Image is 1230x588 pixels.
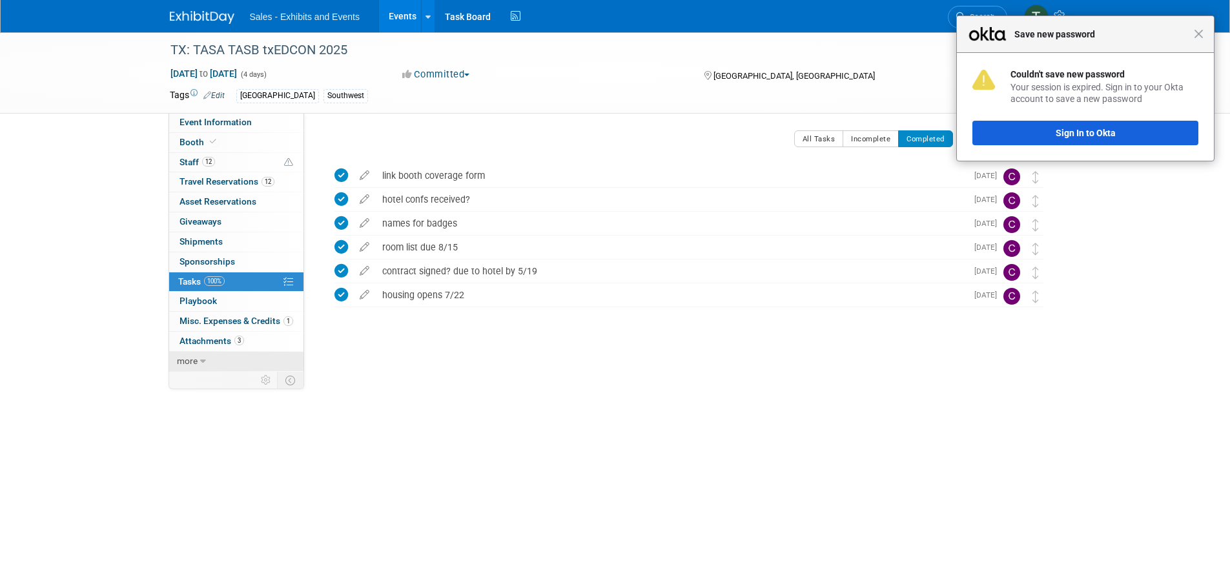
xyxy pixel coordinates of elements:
img: Christine Lurz [1003,264,1020,281]
i: Move task [1032,195,1039,207]
i: Move task [1032,267,1039,279]
span: Attachments [179,336,244,346]
a: Misc. Expenses & Credits1 [169,312,303,331]
span: 12 [261,177,274,187]
td: Tags [170,88,225,103]
a: Shipments [169,232,303,252]
span: to [198,68,210,79]
span: 12 [202,157,215,167]
button: Incomplete [843,130,899,147]
a: edit [353,194,376,205]
a: Playbook [169,292,303,311]
div: Southwest [323,89,368,103]
a: Asset Reservations [169,192,303,212]
span: Playbook [179,296,217,306]
span: Close [1194,29,1204,39]
img: Christine Lurz [1003,240,1020,257]
span: [GEOGRAPHIC_DATA], [GEOGRAPHIC_DATA] [713,71,875,81]
i: Move task [1032,290,1039,303]
img: Christine Lurz [1003,168,1020,185]
a: edit [353,265,376,277]
i: Move task [1032,171,1039,183]
div: contract signed? due to hotel by 5/19 [376,260,967,282]
span: Giveaways [179,216,221,227]
i: Move task [1032,243,1039,255]
div: hotel confs received? [376,188,967,210]
span: (4 days) [240,70,267,79]
span: Booth [179,137,219,147]
div: housing opens 7/22 [376,284,967,306]
span: [DATE] [974,195,1003,204]
a: Event Information [169,113,303,132]
div: Couldn't save new password [1010,68,1198,80]
a: Staff12 [169,153,303,172]
button: All Tasks [794,130,844,147]
div: Event Format [931,67,1064,86]
span: [DATE] [974,219,1003,228]
span: Sales - Exhibits and Events [250,12,360,22]
img: 4LvBYCYYpWoWyuJ1JVHNRiIkgWa908llMfD4u4MVn9thWb4LAqcA2E7dTuhfAz7zqpCizxhzM8B7m4K22xBmQer5oNwiAX9iG... [972,70,995,90]
span: more [177,356,198,366]
span: Tasks [178,276,225,287]
span: Search [965,12,995,22]
a: Travel Reservations12 [169,172,303,192]
a: edit [353,241,376,253]
div: room list due 8/15 [376,236,967,258]
a: Search [948,6,1007,28]
span: [DATE] [DATE] [170,68,238,79]
span: [DATE] [974,267,1003,276]
button: Completed [898,130,953,147]
img: Christine Lurz [1003,288,1020,305]
img: Christine Lurz [1003,216,1020,233]
span: Asset Reservations [179,196,256,207]
img: ExhibitDay [170,11,234,24]
span: 1 [283,316,293,326]
span: Misc. Expenses & Credits [179,316,293,326]
a: Giveaways [169,212,303,232]
button: Sign In to Okta [972,121,1198,145]
a: edit [353,218,376,229]
img: Christine Lurz [1003,192,1020,209]
span: [DATE] [974,290,1003,299]
a: Edit [203,91,225,100]
div: TX: TASA TASB txEDCON 2025 [166,39,988,62]
img: Treyton Stender [1024,5,1049,29]
td: Toggle Event Tabs [277,372,303,389]
span: Travel Reservations [179,176,274,187]
span: Sponsorships [179,256,235,267]
div: Your session is expired. Sign in to your Okta account to save a new password [1010,81,1198,105]
span: Shipments [179,236,223,247]
a: Sponsorships [169,252,303,272]
span: Staff [179,157,215,167]
a: Tasks100% [169,272,303,292]
button: Committed [398,68,475,81]
i: Move task [1032,219,1039,231]
span: 3 [234,336,244,345]
span: 100% [204,276,225,286]
span: Potential Scheduling Conflict -- at least one attendee is tagged in another overlapping event. [284,157,293,168]
a: edit [353,289,376,301]
td: Personalize Event Tab Strip [255,372,278,389]
div: link booth coverage form [376,165,967,187]
a: edit [353,170,376,181]
span: [DATE] [974,243,1003,252]
div: [GEOGRAPHIC_DATA] [236,89,319,103]
i: Booth reservation complete [210,138,216,145]
div: names for badges [376,212,967,234]
a: Attachments3 [169,332,303,351]
a: Booth [169,133,303,152]
span: [DATE] [974,171,1003,180]
span: Event Information [179,117,252,127]
span: Save new password [1008,26,1194,42]
a: more [169,352,303,371]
